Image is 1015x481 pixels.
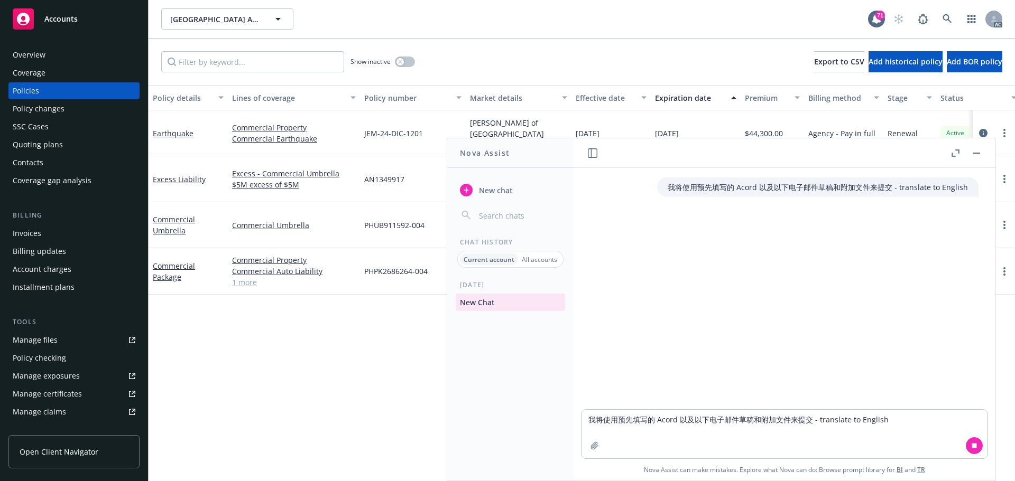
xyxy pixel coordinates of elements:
a: Installment plans [8,279,140,296]
span: [GEOGRAPHIC_DATA] Apartments, a Limited Partnership [170,14,262,25]
a: more [998,173,1011,185]
button: Lines of coverage [228,85,360,110]
div: Expiration date [655,92,725,103]
a: Earthquake [153,128,193,138]
button: Policy number [360,85,466,110]
span: [DATE] [576,128,599,139]
button: New Chat [456,294,565,311]
div: Policy details [153,92,212,103]
div: 71 [875,11,885,20]
span: Agency - Pay in full [808,128,875,139]
div: Manage files [13,332,58,348]
a: Manage BORs [8,421,140,438]
a: Commercial Property [232,254,356,266]
a: Policies [8,82,140,99]
div: Coverage [13,64,45,81]
a: Coverage gap analysis [8,172,140,189]
a: Accounts [8,4,140,34]
a: Quoting plans [8,136,140,153]
div: Manage exposures [13,367,80,384]
a: Start snowing [888,8,909,30]
span: Nova Assist can make mistakes. Explore what Nova can do: Browse prompt library for and [578,459,991,480]
div: Status [940,92,1005,103]
div: Policies [13,82,39,99]
div: Billing updates [13,243,66,260]
span: Add BOR policy [947,56,1002,67]
span: Export to CSV [814,56,864,67]
span: Show inactive [350,57,391,66]
a: 1 more [232,277,356,288]
span: Add historical policy [869,56,943,67]
a: more [998,265,1011,278]
span: Accounts [44,15,78,23]
a: Manage certificates [8,385,140,402]
a: Billing updates [8,243,140,260]
div: Overview [13,46,45,63]
div: Chat History [447,238,574,247]
button: Export to CSV [814,51,864,72]
a: Policy changes [8,100,140,117]
a: Manage claims [8,403,140,420]
span: PHUB911592-004 [364,220,425,231]
div: [DATE] [447,280,574,289]
div: Policy number [364,92,450,103]
span: PHPK2686264-004 [364,266,428,277]
a: Excess Liability [153,174,206,184]
a: Manage files [8,332,140,348]
a: Overview [8,46,140,63]
button: Policy details [149,85,228,110]
a: SSC Cases [8,118,140,135]
span: AN1349917 [364,174,404,185]
a: Search [937,8,958,30]
div: Invoices [13,225,41,242]
div: Lines of coverage [232,92,344,103]
a: Account charges [8,261,140,278]
div: Manage certificates [13,385,82,402]
div: Premium [745,92,788,103]
div: Stage [888,92,920,103]
a: Invoices [8,225,140,242]
span: Active [945,128,966,138]
button: New chat [456,181,565,200]
input: Search chats [477,208,561,223]
p: Current account [464,255,514,264]
h1: Nova Assist [460,147,510,158]
a: Manage exposures [8,367,140,384]
a: Contacts [8,154,140,171]
a: Report a Bug [912,8,934,30]
div: Account charges [13,261,71,278]
a: Commercial Property [232,122,356,133]
div: Tools [8,317,140,327]
button: Stage [883,85,936,110]
div: Policy checking [13,350,66,366]
div: Coverage gap analysis [13,172,91,189]
p: All accounts [522,255,557,264]
a: Switch app [961,8,982,30]
a: Excess - Commercial Umbrella $5M excess of $5M [232,168,356,190]
div: Effective date [576,92,635,103]
span: [DATE] [655,128,679,139]
p: 我将使用预先填写的 Acord 以及以下电子邮件草稿和附加文件来提交 - translate to English [668,182,968,193]
div: Quoting plans [13,136,63,153]
a: Commercial Umbrella [153,214,195,235]
div: SSC Cases [13,118,49,135]
a: Policy checking [8,350,140,366]
span: Open Client Navigator [20,446,98,457]
button: Add BOR policy [947,51,1002,72]
button: Effective date [571,85,651,110]
a: more [998,219,1011,231]
div: Billing [8,210,140,221]
div: Billing method [808,92,868,103]
button: Market details [466,85,571,110]
input: Filter by keyword... [161,51,344,72]
div: Manage BORs [13,421,62,438]
button: Billing method [804,85,883,110]
span: JEM-24-DIC-1201 [364,128,423,139]
div: Market details [470,92,556,103]
button: Expiration date [651,85,741,110]
span: Renewal [888,128,918,139]
div: Installment plans [13,279,75,296]
a: Commercial Auto Liability [232,266,356,277]
div: [PERSON_NAME] of [GEOGRAPHIC_DATA] [470,117,567,139]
